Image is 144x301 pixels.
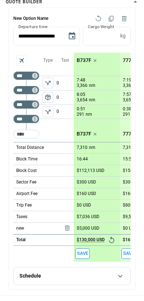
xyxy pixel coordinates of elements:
span: Reset quote option [92,12,105,25]
p: Block Time [16,156,37,162]
p: Sector Fee [16,179,36,185]
p: $0 USD [123,226,137,231]
p: $300 USD [77,180,96,185]
p: 7:57 [123,92,131,97]
div: Too short [13,130,39,138]
p: 3,654 [77,97,87,103]
p: 777F [123,131,134,137]
p: Type [43,57,53,63]
button: left aligned [42,92,53,103]
p: 7:48 [77,78,85,83]
label: Departure time [18,23,48,30]
div: scrollable content [74,53,131,262]
p: 0:51 [77,106,85,112]
p: B737F [77,57,91,63]
p: nm [86,111,92,118]
p: 291 [77,111,84,118]
button: Save [121,248,136,259]
p: $5,000 USD [77,226,99,231]
button: Choose date, selected date is Aug 15, 2025 [65,29,79,43]
p: Taxes [16,214,27,220]
p: 0 [57,90,74,105]
p: $300 USD [123,180,142,185]
p: 291 [123,111,130,118]
div: Too short [13,100,39,109]
p: Taxi [61,57,69,63]
button: Reset [106,235,117,245]
p: 7:19 [123,78,131,83]
p: 3,654 [123,97,134,103]
div: Too short [13,86,39,94]
p: 16:44 [77,156,88,162]
p: $130,000 USD [77,237,105,243]
p: 3,366 [77,83,87,89]
h4: Quote builder [6,0,42,4]
p: nm [89,97,95,103]
p: 777F [123,57,134,63]
p: $160 USD [123,191,142,196]
button: left aligned [42,78,53,88]
button: Schedule [14,267,130,285]
p: 0 [57,105,74,119]
span: Type of sector [42,78,53,88]
p: new [16,225,24,231]
button: Save [75,248,90,259]
p: nm [89,83,95,89]
span: Save this aircraft quote and copy details to clipboard [121,248,136,259]
p: $112,113 USD [77,168,104,173]
p: B737F [77,131,91,137]
span: Aircraft selection [16,55,27,66]
p: $7,036 USD [77,214,99,220]
p: nm [89,145,95,151]
p: 8:05 [77,92,85,97]
p: 15:53 [123,156,134,162]
h6: Total [16,238,26,242]
span: Duplicate quote option [105,12,118,25]
p: kg [120,33,126,39]
p: Block Cost [16,168,37,174]
h6: New Option Name [13,12,48,25]
span: Delete quote option [118,12,131,25]
p: $0 USD [77,203,91,208]
span: Type of sector [42,92,53,103]
p: 0:38 [123,106,131,112]
p: 3,366 [123,83,134,89]
p: 7,310 [123,145,134,150]
button: left aligned [42,106,53,117]
p: Airport Fee [16,191,37,197]
span: Type of sector [42,106,53,117]
div: Too short [13,115,39,123]
p: Schedule [19,273,41,279]
p: $800 USD [123,203,142,208]
p: Total Distance [16,145,44,151]
p: $160 USD [77,191,96,196]
p: 0 [57,76,74,90]
label: Cargo Weight [88,23,114,30]
p: 7,310 [77,145,87,150]
p: Trip Fee [16,202,32,208]
span: package_2 [44,94,51,101]
span: Save this aircraft quote and copy details to clipboard [75,248,90,259]
div: Too short [13,71,39,80]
